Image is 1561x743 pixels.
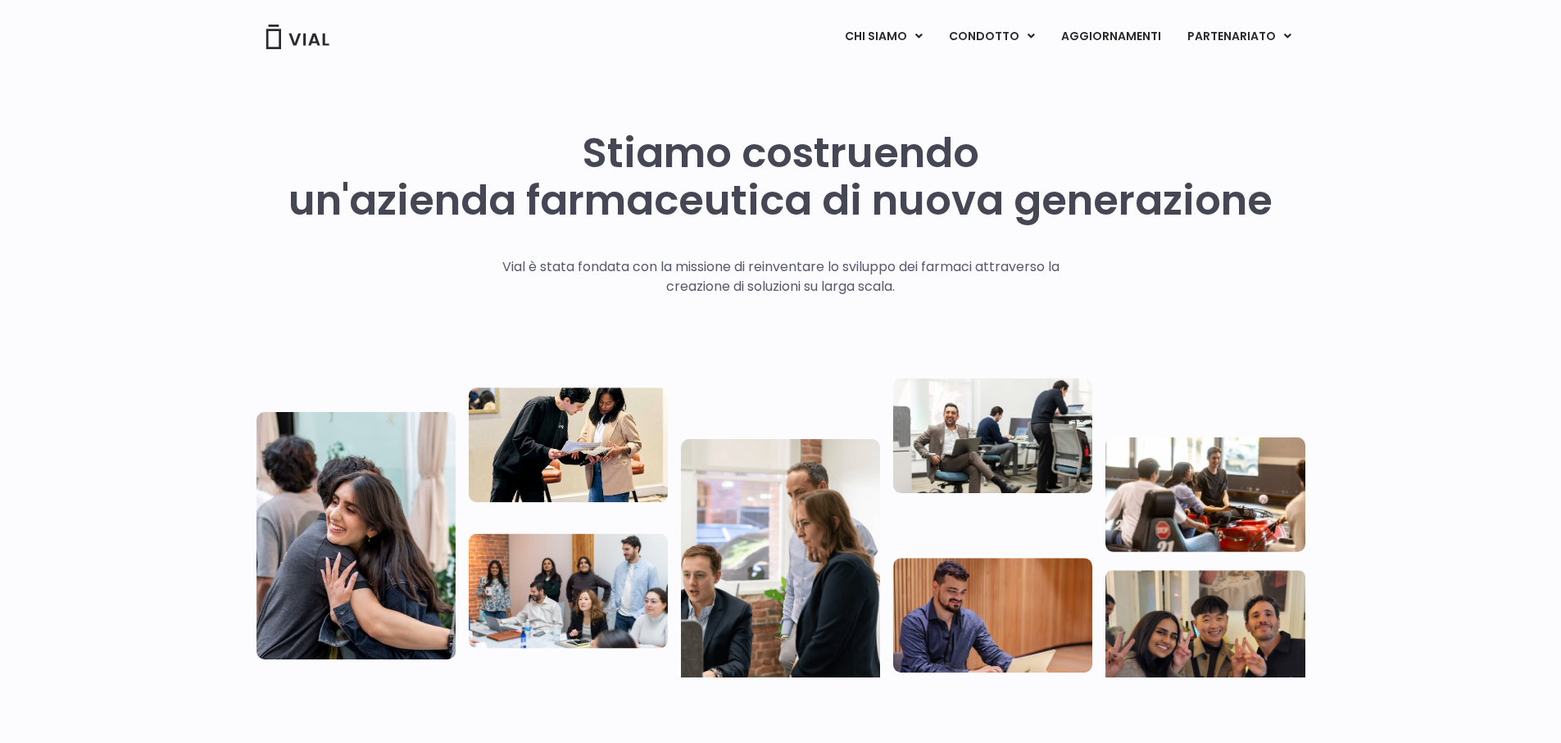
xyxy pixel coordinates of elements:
[832,23,935,51] a: CHI SIAMOAttiva/disattiva menu
[288,171,1273,229] font: un'azienda farmaceutica di nuova generazione
[1174,23,1305,51] a: PARTENARIATOAttiva/disattiva menu
[502,257,1060,296] font: Vial è stata fondata con la missione di reinventare lo sviluppo dei farmaci attraverso la creazio...
[1048,23,1173,51] a: AGGIORNAMENTI
[469,387,668,502] img: Due persone che parlano e guardano un foglio.
[936,23,1047,51] a: CONDOTTOAttiva/disattiva menu
[469,533,668,648] img: Otto persone in piedi e sedute in un ufficio
[256,412,456,659] img: Vita della fiala
[265,25,330,49] img: Logo della fiala
[681,439,880,686] img: Gruppo di tre persone in piedi attorno a un computer che guardano lo schermo
[949,28,1019,44] font: CONDOTTO
[1187,28,1276,44] font: PARTENARIATO
[893,558,1092,673] img: Uomo che lavora al computer
[1105,437,1305,551] img: Gruppo di persone che giocano a whirlyball
[582,124,979,182] font: Stiamo costruendo
[1061,28,1161,44] font: AGGIORNAMENTI
[893,378,1092,493] img: Tre persone che lavorano in un ufficio
[1105,570,1305,689] img: Gruppo di 3 persone sorridenti che tengono in mano il segno della pace
[845,28,907,44] font: CHI SIAMO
